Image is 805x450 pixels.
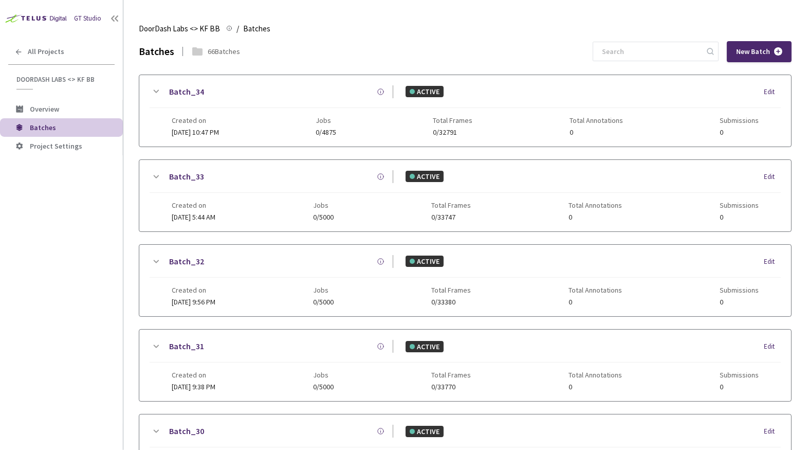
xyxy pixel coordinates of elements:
div: ACTIVE [406,341,444,352]
span: Created on [172,286,215,294]
li: / [236,23,239,35]
a: Batch_32 [169,255,204,268]
div: ACTIVE [406,426,444,437]
span: 0 [570,129,623,136]
span: 0 [569,298,622,306]
span: Jobs [313,201,334,209]
span: Submissions [720,201,759,209]
span: 0 [569,213,622,221]
div: Edit [764,426,781,437]
input: Search [596,42,705,61]
span: [DATE] 9:56 PM [172,297,215,307]
div: ACTIVE [406,171,444,182]
span: 0/5000 [313,213,334,221]
div: Edit [764,341,781,352]
span: [DATE] 5:44 AM [172,212,215,222]
span: 0/4875 [316,129,336,136]
span: Jobs [313,371,334,379]
span: 0/33770 [431,383,471,391]
span: Total Annotations [569,286,622,294]
span: [DATE] 9:38 PM [172,382,215,391]
span: DoorDash Labs <> KF BB [139,23,220,35]
a: Batch_34 [169,85,204,98]
span: Jobs [313,286,334,294]
span: Jobs [316,116,336,124]
span: Created on [172,116,219,124]
div: Batch_32ACTIVEEditCreated on[DATE] 9:56 PMJobs0/5000Total Frames0/33380Total Annotations0Submissi... [139,245,791,316]
span: [DATE] 10:47 PM [172,128,219,137]
div: 66 Batches [208,46,240,57]
span: Total Frames [431,286,471,294]
span: Batches [30,123,56,132]
span: Total Frames [433,116,472,124]
span: 0/5000 [313,383,334,391]
span: Total Annotations [569,201,622,209]
div: ACTIVE [406,256,444,267]
span: New Batch [736,47,770,56]
div: Batch_31ACTIVEEditCreated on[DATE] 9:38 PMJobs0/5000Total Frames0/33770Total Annotations0Submissi... [139,330,791,401]
span: Submissions [720,286,759,294]
span: Total Frames [431,201,471,209]
span: Total Annotations [570,116,623,124]
span: Project Settings [30,141,82,151]
a: Batch_33 [169,170,204,183]
span: 0 [569,383,622,391]
span: 0 [720,298,759,306]
span: Submissions [720,116,759,124]
div: Edit [764,257,781,267]
span: Submissions [720,371,759,379]
span: 0/5000 [313,298,334,306]
span: 0/33747 [431,213,471,221]
div: ACTIVE [406,86,444,97]
span: DoorDash Labs <> KF BB [16,75,108,84]
div: Batch_33ACTIVEEditCreated on[DATE] 5:44 AMJobs0/5000Total Frames0/33747Total Annotations0Submissi... [139,160,791,231]
a: Batch_30 [169,425,204,438]
a: Batch_31 [169,340,204,353]
div: Batches [139,44,174,59]
span: Total Frames [431,371,471,379]
span: 0 [720,129,759,136]
span: Created on [172,371,215,379]
div: Edit [764,172,781,182]
span: Overview [30,104,59,114]
span: 0 [720,383,759,391]
span: 0/32791 [433,129,472,136]
span: Total Annotations [569,371,622,379]
span: 0 [720,213,759,221]
div: Edit [764,87,781,97]
div: Batch_34ACTIVEEditCreated on[DATE] 10:47 PMJobs0/4875Total Frames0/32791Total Annotations0Submiss... [139,75,791,147]
div: GT Studio [74,14,101,24]
span: Created on [172,201,215,209]
span: Batches [243,23,270,35]
span: 0/33380 [431,298,471,306]
span: All Projects [28,47,64,56]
